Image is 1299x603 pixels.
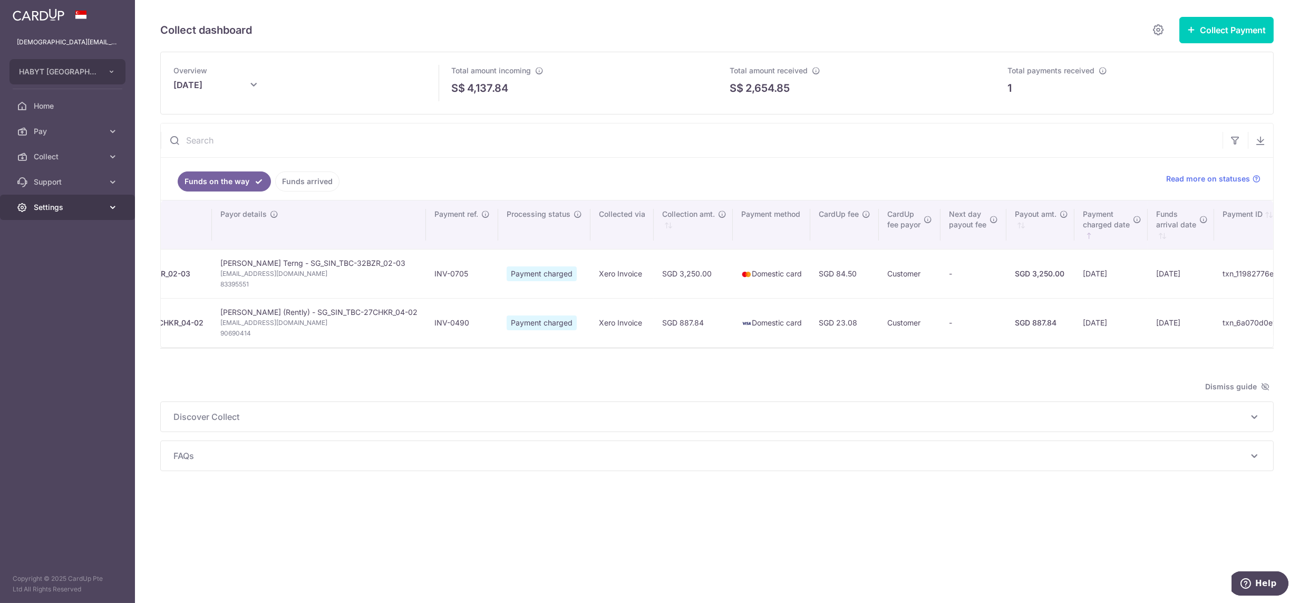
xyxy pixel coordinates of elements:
[810,298,879,347] td: SGD 23.08
[34,151,103,162] span: Collect
[212,200,426,249] th: Payor details
[1179,17,1274,43] button: Collect Payment
[178,171,271,192] a: Funds on the way
[173,66,207,75] span: Overview
[879,249,941,298] td: Customer
[590,200,654,249] th: Collected via
[949,209,986,230] span: Next day payout fee
[1232,571,1288,598] iframe: Opens a widget where you can find more information
[452,80,466,96] span: S$
[1148,298,1214,347] td: [DATE]
[507,315,577,330] span: Payment charged
[173,410,1248,423] span: Discover Collect
[24,7,45,17] span: Help
[887,209,920,230] span: CardUp fee payor
[741,318,752,329] img: visa-sm-192604c4577d2d35970c8ed26b86981c2741ebd56154ab54ad91a526f0f24972.png
[1166,174,1261,184] a: Read more on statuses
[9,59,125,84] button: HABYT [GEOGRAPHIC_DATA] ONE PTE. LTD.
[733,298,810,347] td: Domestic card
[810,200,879,249] th: CardUp fee
[733,200,810,249] th: Payment method
[879,298,941,347] td: Customer
[1214,200,1290,249] th: Payment ID: activate to sort column ascending
[1148,200,1214,249] th: Fundsarrival date : activate to sort column ascending
[1015,269,1066,279] div: SGD 3,250.00
[1015,318,1066,328] div: SGD 887.84
[220,209,267,219] span: Payor details
[590,249,654,298] td: Xero Invoice
[161,123,1223,157] input: Search
[745,80,790,96] p: 2,654.85
[34,101,103,111] span: Home
[654,200,733,249] th: Collection amt. : activate to sort column ascending
[810,249,879,298] td: SGD 84.50
[173,449,1248,462] span: FAQs
[879,200,941,249] th: CardUpfee payor
[426,200,498,249] th: Payment ref.
[212,298,426,347] td: [PERSON_NAME] (Rently) - SG_SIN_TBC-27CHKR_04-02
[220,328,418,339] span: 90690414
[654,249,733,298] td: SGD 3,250.00
[1083,209,1130,230] span: Payment charged date
[733,249,810,298] td: Domestic card
[1166,174,1250,184] span: Read more on statuses
[220,279,418,290] span: 83395551
[1205,380,1269,393] span: Dismiss guide
[941,200,1006,249] th: Next daypayout fee
[173,449,1261,462] p: FAQs
[741,269,752,280] img: mastercard-sm-87a3fd1e0bddd137fecb07648320f44c262e2538e7db6024463105ddbc961eb2.png
[1006,200,1074,249] th: Payout amt. : activate to sort column ascending
[34,202,103,213] span: Settings
[426,298,498,347] td: INV-0490
[819,209,859,219] span: CardUp fee
[730,66,808,75] span: Total amount received
[941,249,1006,298] td: -
[34,126,103,137] span: Pay
[590,298,654,347] td: Xero Invoice
[1008,66,1095,75] span: Total payments received
[220,269,418,279] span: [EMAIL_ADDRESS][DOMAIN_NAME]
[34,177,103,187] span: Support
[654,298,733,347] td: SGD 887.84
[941,298,1006,347] td: -
[1148,249,1214,298] td: [DATE]
[212,249,426,298] td: [PERSON_NAME] Terng - SG_SIN_TBC-32BZR_02-03
[1074,298,1148,347] td: [DATE]
[1015,209,1056,219] span: Payout amt.
[498,200,590,249] th: Processing status
[1074,249,1148,298] td: [DATE]
[275,171,340,192] a: Funds arrived
[434,209,478,219] span: Payment ref.
[220,318,418,328] span: [EMAIL_ADDRESS][DOMAIN_NAME]
[730,80,743,96] span: S$
[173,410,1261,423] p: Discover Collect
[426,249,498,298] td: INV-0705
[1008,80,1012,96] p: 1
[468,80,509,96] p: 4,137.84
[1074,200,1148,249] th: Paymentcharged date : activate to sort column ascending
[1214,298,1290,347] td: txn_6a070d0e1ff
[507,266,577,281] span: Payment charged
[507,209,570,219] span: Processing status
[13,8,64,21] img: CardUp
[19,66,97,77] span: HABYT [GEOGRAPHIC_DATA] ONE PTE. LTD.
[662,209,715,219] span: Collection amt.
[452,66,531,75] span: Total amount incoming
[1214,249,1290,298] td: txn_11982776ef8
[160,22,252,39] h5: Collect dashboard
[1156,209,1196,230] span: Funds arrival date
[17,37,118,47] p: [DEMOGRAPHIC_DATA][EMAIL_ADDRESS][DOMAIN_NAME]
